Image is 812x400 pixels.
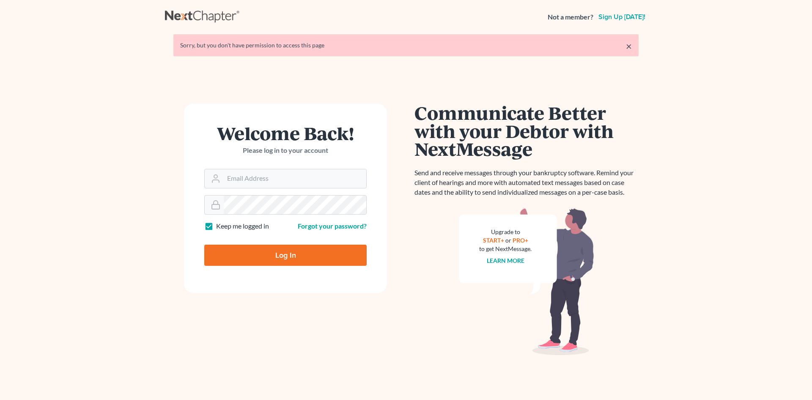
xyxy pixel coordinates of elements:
a: Learn more [487,257,524,264]
h1: Communicate Better with your Debtor with NextMessage [414,104,639,158]
h1: Welcome Back! [204,124,367,142]
strong: Not a member? [548,12,593,22]
div: Sorry, but you don't have permission to access this page [180,41,632,50]
input: Log In [204,245,367,266]
p: Please log in to your account [204,146,367,155]
span: or [505,237,511,244]
a: Sign up [DATE]! [597,14,647,20]
a: Forgot your password? [298,222,367,230]
div: Upgrade to [479,228,532,236]
input: Email Address [224,169,366,188]
div: to get NextMessage. [479,245,532,253]
a: × [626,41,632,51]
img: nextmessage_bg-59042aed3d76b12b5cd301f8e5b87938c9018125f34e5fa2b7a6b67550977c72.svg [459,207,594,356]
p: Send and receive messages through your bankruptcy software. Remind your client of hearings and mo... [414,168,639,197]
label: Keep me logged in [216,221,269,231]
a: START+ [483,237,504,244]
a: PRO+ [513,237,528,244]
